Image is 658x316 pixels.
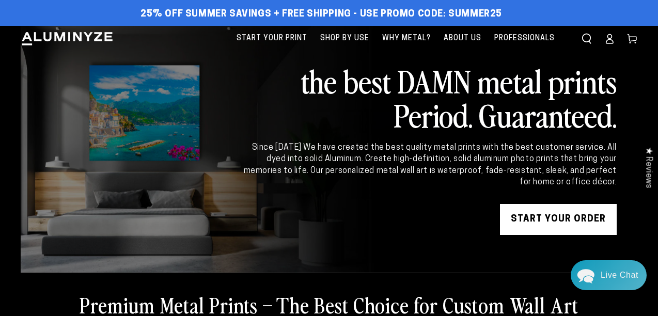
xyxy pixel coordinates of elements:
summary: Search our site [575,27,598,50]
span: Professionals [494,32,555,45]
span: 25% off Summer Savings + Free Shipping - Use Promo Code: SUMMER25 [140,9,502,20]
span: Why Metal? [382,32,431,45]
div: Chat widget toggle [571,260,647,290]
span: Shop By Use [320,32,369,45]
div: Click to open Judge.me floating reviews tab [638,139,658,196]
span: About Us [444,32,481,45]
h2: the best DAMN metal prints Period. Guaranteed. [242,64,617,132]
img: Aluminyze [21,31,114,46]
div: Contact Us Directly [601,260,638,290]
a: Professionals [489,26,560,51]
a: Shop By Use [315,26,374,51]
a: START YOUR Order [500,204,617,235]
span: Start Your Print [237,32,307,45]
a: About Us [438,26,487,51]
div: Since [DATE] We have created the best quality metal prints with the best customer service. All dy... [242,142,617,188]
a: Why Metal? [377,26,436,51]
a: Start Your Print [231,26,312,51]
